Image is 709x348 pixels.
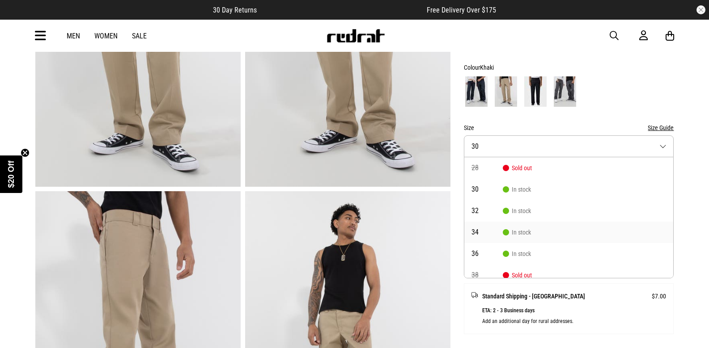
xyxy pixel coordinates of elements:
span: Sold out [503,272,532,279]
button: Size Guide [648,122,674,133]
a: Men [67,32,80,40]
img: Black [524,76,547,107]
span: In stock [503,250,531,257]
div: Colour [464,62,674,73]
span: 30 Day Returns [213,6,257,14]
button: Open LiveChat chat widget [7,4,34,30]
img: Khaki [495,76,517,107]
iframe: Customer reviews powered by Trustpilot [275,5,409,14]
span: 32 [471,207,503,214]
span: Free Delivery Over $175 [427,6,496,14]
span: Sold out [503,164,532,172]
img: Charcoal [554,76,576,107]
button: Close teaser [21,148,30,157]
img: Dark Navy [465,76,488,107]
span: Khaki [480,64,494,71]
span: 36 [471,250,503,257]
div: Size [464,122,674,133]
span: $20 Off [7,160,16,188]
span: 30 [471,142,479,151]
span: 38 [471,272,503,279]
span: In stock [503,207,531,214]
span: In stock [503,186,531,193]
span: 30 [471,186,503,193]
a: Sale [132,32,147,40]
span: 34 [471,229,503,236]
a: Women [94,32,118,40]
img: Redrat logo [326,29,385,42]
span: 28 [471,164,503,172]
span: In stock [503,229,531,236]
button: 30 [464,135,674,157]
p: ETA: 2 - 3 Business days Add an additional day for rural addresses. [482,305,667,327]
span: $7.00 [652,291,666,302]
span: Standard Shipping - [GEOGRAPHIC_DATA] [482,291,585,302]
